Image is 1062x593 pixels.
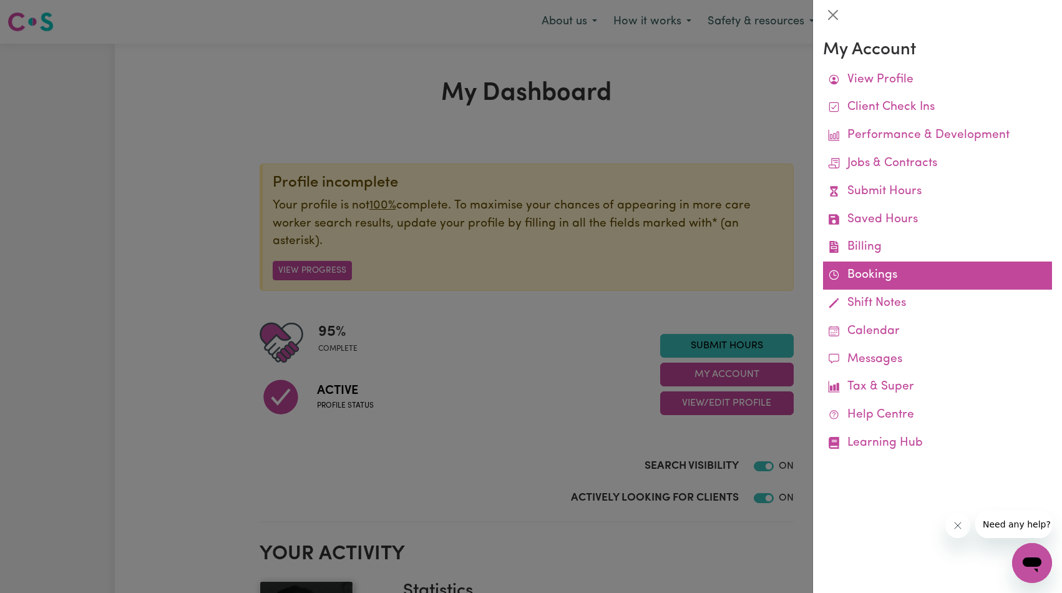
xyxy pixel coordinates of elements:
iframe: Button to launch messaging window [1012,543,1052,583]
a: Bookings [823,262,1052,290]
a: Shift Notes [823,290,1052,318]
a: View Profile [823,66,1052,94]
a: Help Centre [823,401,1052,429]
a: Calendar [823,318,1052,346]
iframe: Message from company [975,511,1052,538]
a: Messages [823,346,1052,374]
a: Performance & Development [823,122,1052,150]
a: Saved Hours [823,206,1052,234]
a: Jobs & Contracts [823,150,1052,178]
button: Close [823,5,843,25]
a: Tax & Super [823,373,1052,401]
a: Learning Hub [823,429,1052,458]
iframe: Close message [945,513,970,538]
h3: My Account [823,40,1052,61]
a: Billing [823,233,1052,262]
a: Submit Hours [823,178,1052,206]
a: Client Check Ins [823,94,1052,122]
